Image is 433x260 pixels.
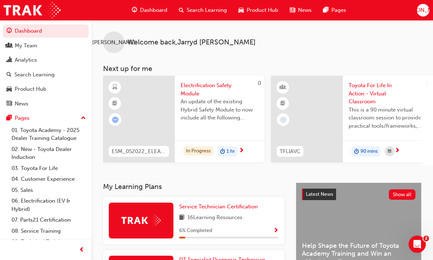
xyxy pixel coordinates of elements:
span: Toyota For Life In Action - Virtual Classroom [349,81,427,106]
button: Pages [3,112,89,125]
span: An update of the existing Hybrid Safety Module to now include all the following electrification v... [181,98,259,122]
a: News [3,97,89,110]
a: 06. Electrification (EV & Hybrid) [9,195,89,214]
span: search-icon [179,6,184,15]
a: 0TFLIAVCToyota For Life In Action - Virtual ClassroomThis is a 90 minute virtual classroom sessio... [271,76,433,162]
span: [PERSON_NAME] [92,38,135,47]
a: 07. Parts21 Certification [9,214,89,226]
span: up-icon [81,114,86,123]
a: 01. Toyota Academy - 2025 Dealer Training Catalogue [9,125,89,144]
span: Electrification Safety Module [181,81,259,98]
span: search-icon [6,72,11,78]
span: pages-icon [323,6,329,15]
span: 1 hr [227,147,235,156]
span: Show Progress [273,228,279,234]
span: Dashboard [140,6,167,14]
span: 90 mins [360,147,378,156]
span: 0 [426,80,429,86]
span: learningRecordVerb_ATTEMPT-icon [112,117,118,123]
span: duration-icon [354,147,359,156]
span: duration-icon [220,147,225,156]
a: 08. Service Training [9,226,89,237]
span: calendar-icon [388,147,391,156]
span: next-icon [239,148,244,154]
span: guage-icon [6,28,12,34]
span: Pages [331,6,346,14]
a: 0ESM_052022_ELEARNElectrification Safety ModuleAn update of the existing Hybrid Safety Module to ... [103,76,265,162]
span: prev-icon [79,246,84,255]
a: 03. Toyota For Life [9,163,89,174]
button: Show Progress [273,226,279,235]
span: ESM_052022_ELEARN [112,147,166,156]
span: booktick-icon [112,99,117,108]
button: DashboardMy TeamAnalyticsSearch LearningProduct HubNews [3,23,89,112]
iframe: Intercom live chat [409,236,426,253]
a: news-iconNews [284,3,317,18]
span: TFLIAVC [280,147,301,156]
span: News [298,6,312,14]
a: Search Learning [3,68,89,81]
span: Service Technician Certification [179,203,258,210]
div: My Team [15,42,37,50]
a: 04. Customer Experience [9,174,89,185]
span: Product Hub [247,6,278,14]
h3: My Learning Plans [103,183,284,191]
a: car-iconProduct Hub [233,3,284,18]
div: Analytics [15,56,37,64]
span: Search Learning [187,6,227,14]
span: Welcome back , Jarryd [PERSON_NAME] [127,38,256,47]
span: car-icon [6,86,12,93]
a: Product Hub [3,82,89,96]
img: Trak [121,215,161,226]
span: booktick-icon [280,99,285,108]
span: pages-icon [6,115,12,122]
a: My Team [3,39,89,52]
a: pages-iconPages [317,3,352,18]
span: 6 % Completed [179,227,212,235]
span: people-icon [6,43,12,49]
div: News [15,100,28,108]
span: book-icon [179,213,185,222]
span: news-icon [6,101,12,107]
a: 09. Technical Training [9,236,89,247]
div: In Progress [183,146,213,156]
span: next-icon [395,148,400,154]
span: 16 Learning Resources [187,213,242,222]
a: search-iconSearch Learning [173,3,233,18]
div: Product Hub [15,85,46,93]
span: guage-icon [132,6,137,15]
span: news-icon [290,6,295,15]
span: learningRecordVerb_NONE-icon [280,117,287,123]
button: [PERSON_NAME] [417,4,429,16]
a: Analytics [3,53,89,67]
span: Latest News [306,191,333,197]
h3: Next up for me [92,65,433,73]
span: learningResourceType_ELEARNING-icon [112,83,117,92]
span: car-icon [238,6,244,15]
button: Show all [389,189,416,200]
a: 02. New - Toyota Dealer Induction [9,144,89,163]
a: 05. Sales [9,185,89,196]
a: Service Technician Certification [179,203,261,211]
span: 2 [423,236,429,241]
span: This is a 90 minute virtual classroom session to provide practical tools/frameworks, behaviours a... [349,106,427,130]
div: Search Learning [14,71,55,79]
div: Pages [15,114,29,122]
img: Trak [4,2,61,18]
a: guage-iconDashboard [126,3,173,18]
span: 0 [258,80,261,86]
span: chart-icon [6,57,12,63]
a: Latest NewsShow all [302,189,415,200]
span: learningResourceType_INSTRUCTOR_LED-icon [280,83,285,92]
a: Dashboard [3,24,89,38]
